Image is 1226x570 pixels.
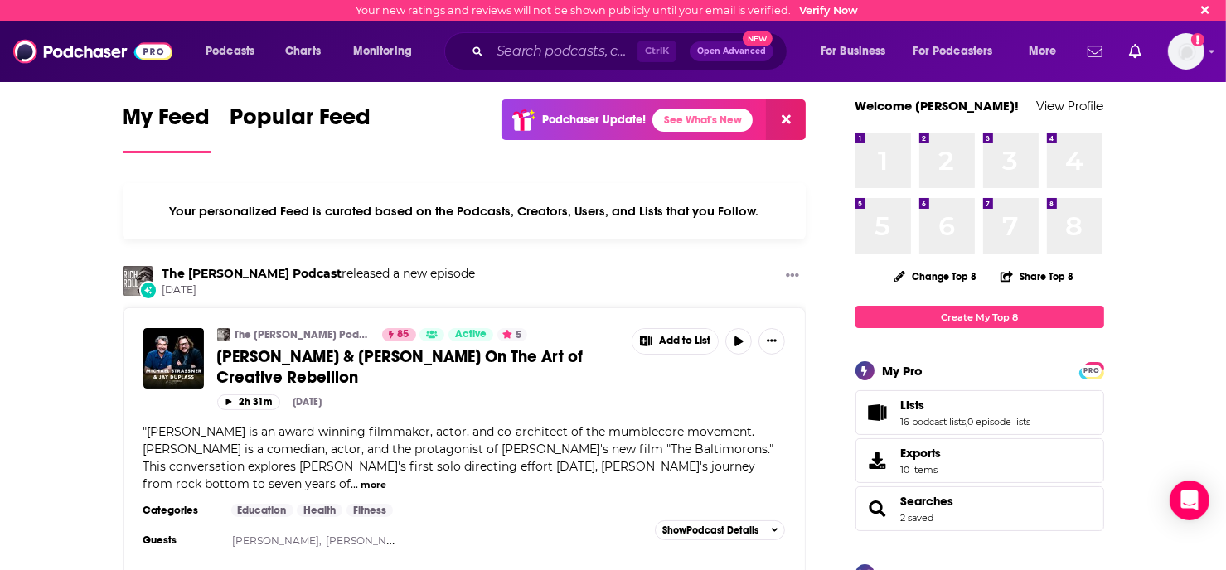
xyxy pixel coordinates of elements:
[861,401,894,424] a: Lists
[497,328,527,341] button: 5
[230,103,371,153] a: Popular Feed
[821,40,886,63] span: For Business
[690,41,773,61] button: Open AdvancedNew
[460,32,803,70] div: Search podcasts, credits, & more...
[293,396,322,408] div: [DATE]
[861,449,894,472] span: Exports
[1168,33,1204,70] button: Show profile menu
[346,504,393,517] a: Fitness
[542,113,646,127] p: Podchaser Update!
[361,478,386,492] button: more
[143,504,218,517] h3: Categories
[143,534,218,547] h3: Guests
[1082,365,1102,377] span: PRO
[1168,33,1204,70] span: Logged in as cboulard
[1037,98,1104,114] a: View Profile
[382,328,416,341] a: 85
[901,446,942,461] span: Exports
[1029,40,1057,63] span: More
[1191,33,1204,46] svg: Email not verified
[143,424,774,491] span: "
[799,4,858,17] a: Verify Now
[274,38,331,65] a: Charts
[143,328,204,389] img: Jay Duplass & Michael Strassner On The Art of Creative Rebellion
[162,266,476,282] h3: released a new episode
[883,363,923,379] div: My Pro
[637,41,676,62] span: Ctrl K
[743,31,773,46] span: New
[297,504,342,517] a: Health
[968,416,1031,427] a: 0 episode lists
[855,98,1020,114] a: Welcome [PERSON_NAME]!
[194,38,276,65] button: open menu
[901,464,942,476] span: 10 items
[143,424,774,491] span: [PERSON_NAME] is an award-winning filmmaker, actor, and co-architect of the mumblecore movement. ...
[398,326,409,343] span: 85
[455,326,487,343] span: Active
[123,103,211,153] a: My Feed
[758,328,785,355] button: Show More Button
[13,36,172,67] img: Podchaser - Follow, Share and Rate Podcasts
[206,40,254,63] span: Podcasts
[235,328,371,341] a: The [PERSON_NAME] Podcast
[1081,37,1109,65] a: Show notifications dropdown
[326,534,413,547] a: [PERSON_NAME]
[779,266,806,287] button: Show More Button
[903,38,1017,65] button: open menu
[1000,260,1074,292] button: Share Top 8
[697,47,766,56] span: Open Advanced
[901,398,925,413] span: Lists
[884,266,987,287] button: Change Top 8
[913,40,993,63] span: For Podcasters
[217,394,280,410] button: 2h 31m
[1082,364,1102,376] a: PRO
[659,335,710,347] span: Add to List
[662,524,758,536] span: Show Podcast Details
[342,38,434,65] button: open menu
[490,38,637,65] input: Search podcasts, credits, & more...
[353,40,412,63] span: Monitoring
[809,38,907,65] button: open menu
[123,103,211,141] span: My Feed
[855,390,1104,435] span: Lists
[861,497,894,520] a: Searches
[230,103,371,141] span: Popular Feed
[855,486,1104,531] span: Searches
[967,416,968,427] span: ,
[162,266,342,281] a: The Rich Roll Podcast
[448,328,493,341] a: Active
[655,520,786,540] button: ShowPodcast Details
[632,329,719,354] button: Show More Button
[356,4,858,17] div: Your new ratings and reviews will not be shown publicly until your email is verified.
[1168,33,1204,70] img: User Profile
[901,494,954,509] a: Searches
[855,438,1104,483] a: Exports
[901,416,967,427] a: 16 podcast lists
[351,476,359,491] span: ...
[232,534,322,547] a: [PERSON_NAME],
[285,40,321,63] span: Charts
[231,504,293,517] a: Education
[901,398,1031,413] a: Lists
[217,328,230,341] img: The Rich Roll Podcast
[1017,38,1078,65] button: open menu
[123,266,153,296] img: The Rich Roll Podcast
[1122,37,1148,65] a: Show notifications dropdown
[217,346,620,388] a: [PERSON_NAME] & [PERSON_NAME] On The Art of Creative Rebellion
[139,281,157,299] div: New Episode
[652,109,753,132] a: See What's New
[855,306,1104,328] a: Create My Top 8
[901,512,934,524] a: 2 saved
[162,283,476,297] span: [DATE]
[217,346,584,388] span: [PERSON_NAME] & [PERSON_NAME] On The Art of Creative Rebellion
[123,183,807,239] div: Your personalized Feed is curated based on the Podcasts, Creators, Users, and Lists that you Follow.
[1170,481,1209,520] div: Open Intercom Messenger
